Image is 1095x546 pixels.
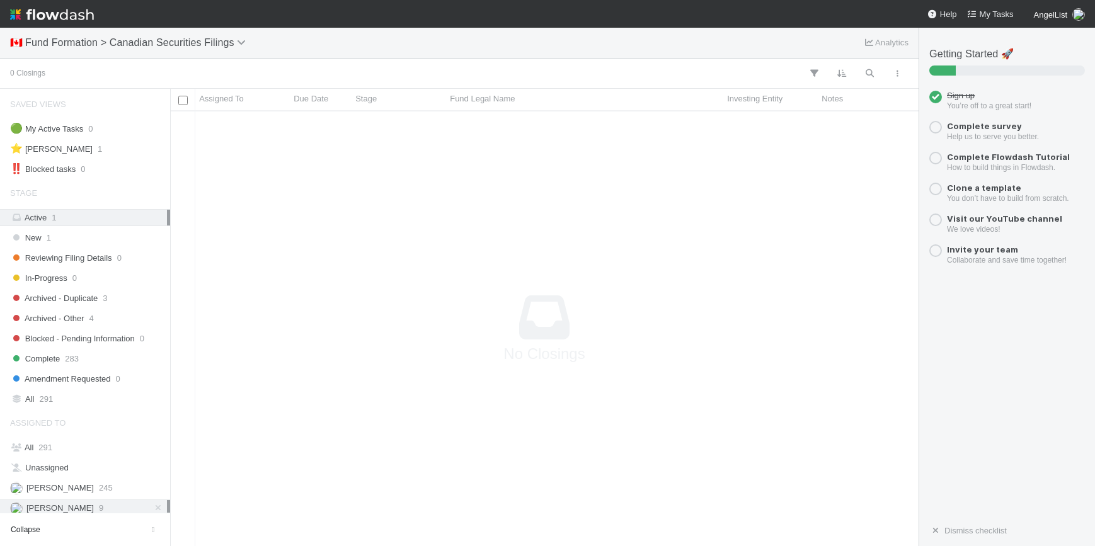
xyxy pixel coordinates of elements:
span: New [10,230,42,246]
span: 291 [39,391,53,407]
span: 🟢 [10,123,23,134]
span: Amendment Requested [10,371,111,387]
span: 0 [117,250,122,266]
span: 291 [38,443,52,452]
img: avatar_1a1d5361-16dd-4910-a949-020dcd9f55a3.png [10,482,23,494]
div: Blocked tasks [10,161,76,177]
span: 1 [98,141,102,157]
span: In-Progress [10,270,67,286]
span: Notes [822,93,843,105]
span: 0 [140,331,144,346]
small: You don’t have to build from scratch. [947,194,1069,203]
img: avatar_7d33b4c2-6dd7-4bf3-9761-6f087fa0f5c6.png [1072,8,1085,21]
a: Invite your team [947,245,1018,254]
span: Complete survey [947,121,1022,131]
span: 3 [103,290,107,306]
a: Clone a template [947,183,1021,193]
span: 245 [99,480,113,496]
div: Help [927,8,957,21]
div: Active [10,210,167,225]
span: 1 [47,230,51,246]
span: 283 [65,351,79,367]
span: Complete [10,351,60,367]
div: My Active Tasks [10,121,83,137]
span: 0 [116,371,120,387]
span: Invite your team [947,244,1018,254]
a: Visit our YouTube channel [947,214,1062,224]
a: Dismiss checklist [929,526,1007,535]
span: Blocked - Pending Information [10,331,135,346]
span: ‼️ [10,163,23,174]
small: We love videos! [947,225,1000,234]
img: logo-inverted-e16ddd16eac7371096b0.svg [10,4,94,25]
span: 🇨🇦 [10,37,23,48]
a: Complete Flowdash Tutorial [947,152,1070,162]
span: Investing Entity [727,93,783,105]
div: Unassigned [10,460,167,475]
div: All [10,440,167,455]
a: My Tasks [967,8,1014,21]
div: All [10,391,167,407]
span: Reviewing Filing Details [10,250,112,266]
span: Assigned To [199,93,244,105]
span: 9 [99,500,103,516]
input: Toggle All Rows Selected [178,96,188,105]
span: Stage [355,93,377,105]
span: 0 [88,121,93,137]
span: Fund Legal Name [450,93,515,105]
small: Help us to serve you better. [947,132,1039,141]
span: Assigned To [10,411,66,436]
span: AngelList [1034,10,1067,20]
span: [PERSON_NAME] [26,503,94,513]
small: You’re off to a great start! [947,101,1031,110]
span: Sign up [947,91,975,100]
span: Due Date [294,93,328,105]
span: ⭐ [10,143,23,154]
small: How to build things in Flowdash. [947,163,1055,172]
span: Archived - Other [10,310,84,326]
div: [PERSON_NAME] [10,141,93,157]
span: Saved Views [10,92,66,117]
span: 0 [81,161,85,177]
span: 4 [89,310,94,326]
a: Complete survey [947,122,1022,131]
img: avatar_7d33b4c2-6dd7-4bf3-9761-6f087fa0f5c6.png [10,502,23,515]
span: 1 [52,213,56,222]
small: Collaborate and save time together! [947,256,1067,264]
a: Analytics [863,35,909,50]
span: [PERSON_NAME] [26,483,94,492]
h5: Getting Started 🚀 [929,48,1085,60]
span: Fund Formation > Canadian Securities Filings [25,37,252,48]
span: Collapse [11,524,40,535]
span: Archived - Duplicate [10,290,98,306]
span: Stage [10,181,37,206]
span: My Tasks [967,9,1014,19]
span: 0 [72,270,77,286]
small: 0 Closings [10,67,45,79]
